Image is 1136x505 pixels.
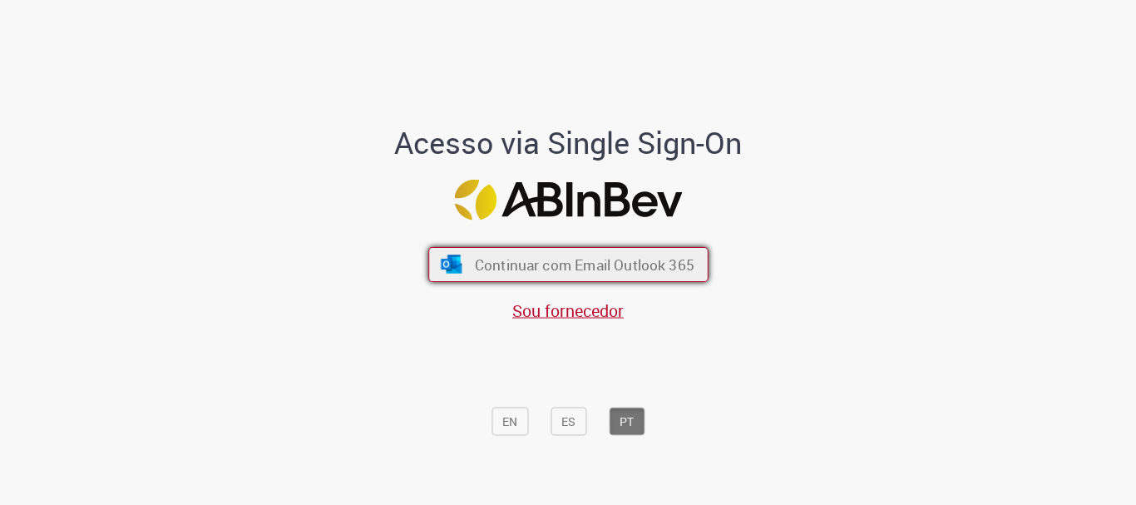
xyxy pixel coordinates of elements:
button: PT [609,408,645,436]
span: Continuar com Email Outlook 365 [474,255,694,275]
img: Logo ABInBev [454,180,682,220]
button: ícone Azure/Microsoft 360 Continuar com Email Outlook 365 [428,247,709,282]
a: Sou fornecedor [512,300,624,322]
button: ES [551,408,586,436]
h1: Acesso via Single Sign-On [338,126,799,160]
img: ícone Azure/Microsoft 360 [439,255,463,274]
button: EN [491,408,528,436]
